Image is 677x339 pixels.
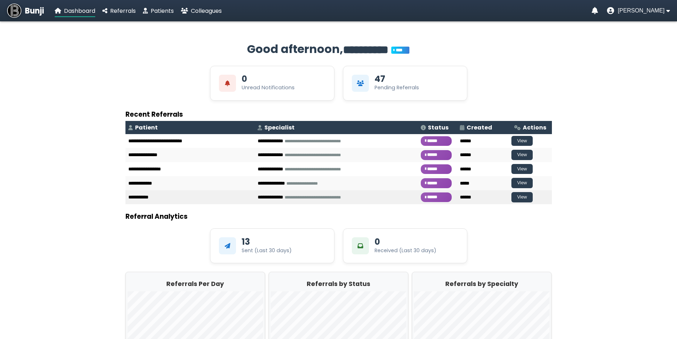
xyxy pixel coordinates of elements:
button: View [511,164,533,174]
h2: Referrals by Status [271,279,406,288]
h2: Good afternoon, [125,41,552,59]
h3: Recent Referrals [125,109,552,120]
button: View [511,136,533,146]
th: Created [457,121,511,134]
div: Pending Referrals [375,84,419,91]
span: Referrals [110,7,136,15]
button: View [511,178,533,188]
a: Notifications [592,7,598,14]
div: 13Sent (Last 30 days) [210,228,334,263]
button: View [511,192,533,202]
div: Received (Last 30 days) [375,247,436,254]
th: Patient [125,121,255,134]
span: Bunji [25,5,44,17]
span: Colleagues [191,7,222,15]
a: Bunji [7,4,44,18]
a: Referrals [102,6,136,15]
h2: Referrals Per Day [128,279,263,288]
h3: Referral Analytics [125,211,552,222]
th: Specialist [255,121,418,134]
button: View [511,150,533,160]
div: Unread Notifications [242,84,295,91]
div: 47 [375,75,385,83]
div: 0 [242,75,247,83]
div: 0Received (Last 30 days) [343,228,467,263]
span: Patients [151,7,174,15]
div: 0 [375,238,380,246]
span: [PERSON_NAME] [618,7,665,14]
a: Colleagues [181,6,222,15]
img: Bunji Dental Referral Management [7,4,21,18]
th: Actions [511,121,552,134]
button: User menu [607,7,670,14]
div: View Pending Referrals [343,66,467,101]
div: Sent (Last 30 days) [242,247,292,254]
span: Dashboard [64,7,95,15]
span: You’re on Plus! [391,47,409,54]
a: Dashboard [55,6,95,15]
a: Patients [143,6,174,15]
th: Status [418,121,457,134]
div: View Unread Notifications [210,66,334,101]
h2: Referrals by Specialty [414,279,549,288]
div: 13 [242,238,250,246]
